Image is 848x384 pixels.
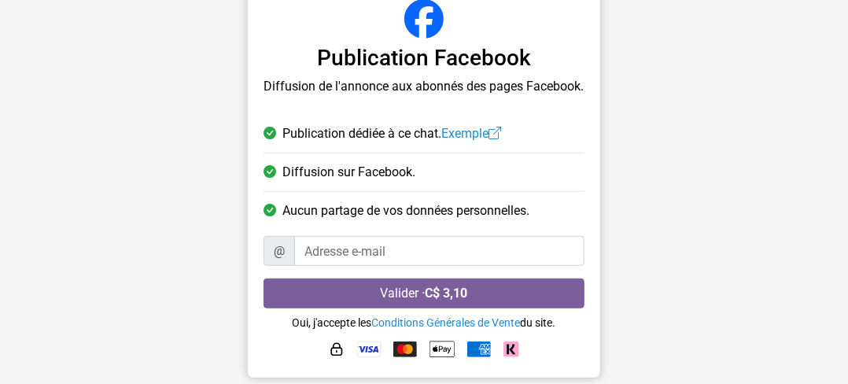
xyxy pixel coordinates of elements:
a: Exemple [441,126,501,141]
img: HTTPS : paiement sécurisé [329,342,345,357]
span: @ [264,236,295,266]
small: Oui, j'accepte les du site. [293,316,556,329]
img: Mastercard [393,342,417,357]
a: Conditions Générales de Vente [372,316,521,329]
span: Publication dédiée à ce chat. [282,124,501,143]
img: Visa [357,342,381,357]
input: Adresse e-mail [294,236,584,266]
img: Apple Pay [430,337,455,362]
strong: C$ 3,10 [426,286,468,301]
span: Diffusion sur Facebook. [282,163,415,182]
button: Valider ·C$ 3,10 [264,279,584,308]
p: Diffusion de l'annonce aux abonnés des pages Facebook. [264,77,584,96]
span: Aucun partage de vos données personnelles. [282,201,529,220]
img: American Express [467,342,491,357]
img: Klarna [503,342,519,357]
h3: Publication Facebook [264,45,584,72]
